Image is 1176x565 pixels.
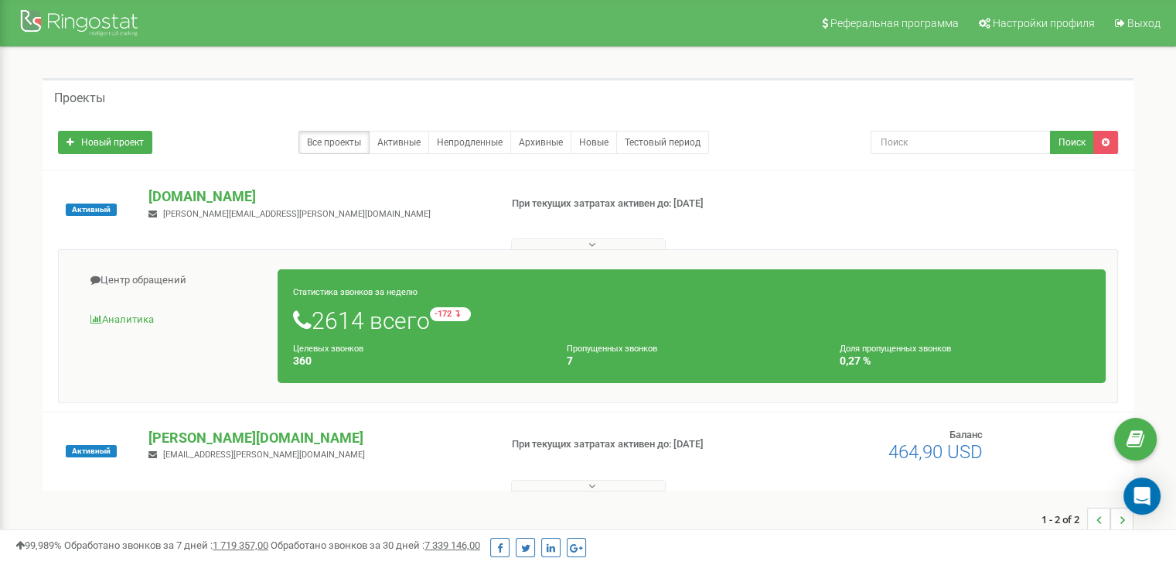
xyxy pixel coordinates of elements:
span: Реферальная программа [830,17,959,29]
h4: 360 [293,355,544,367]
button: Поиск [1050,131,1094,154]
small: Статистика звонков за неделю [293,287,418,297]
span: Активный [66,445,117,457]
h4: 7 [567,355,817,367]
span: Выход [1127,17,1161,29]
a: Архивные [510,131,571,154]
a: Новый проект [58,131,152,154]
span: 99,989% [15,539,62,551]
p: При текущих затратах активен до: [DATE] [512,437,759,452]
h5: Проекты [54,91,105,105]
span: Настройки профиля [993,17,1095,29]
a: Центр обращений [70,262,278,300]
span: 464,90 USD [888,441,983,463]
p: При текущих затратах активен до: [DATE] [512,197,759,211]
a: Непродленные [428,131,511,154]
h1: 2614 всего [293,307,1090,334]
u: 1 719 357,00 [213,539,268,551]
a: Новые [571,131,617,154]
span: Обработано звонков за 30 дней : [271,539,480,551]
span: Активный [66,204,117,216]
small: Доля пропущенных звонков [840,344,951,354]
span: Баланс [949,429,983,440]
small: Пропущенных звонков [567,344,657,354]
span: 1 - 2 of 2 [1041,508,1087,531]
h4: 0,27 % [840,355,1090,367]
p: [PERSON_NAME][DOMAIN_NAME] [148,428,486,448]
p: [DOMAIN_NAME] [148,187,486,207]
div: Open Intercom Messenger [1123,478,1161,515]
span: [PERSON_NAME][EMAIL_ADDRESS][PERSON_NAME][DOMAIN_NAME] [163,209,431,219]
input: Поиск [871,131,1051,154]
a: Тестовый период [616,131,709,154]
u: 7 339 146,00 [424,539,480,551]
nav: ... [1041,492,1133,546]
a: Активные [369,131,429,154]
span: Обработано звонков за 7 дней : [64,539,268,551]
small: -172 [430,307,471,321]
span: [EMAIL_ADDRESS][PERSON_NAME][DOMAIN_NAME] [163,450,365,460]
small: Целевых звонков [293,344,363,354]
a: Все проекты [298,131,370,154]
a: Аналитика [70,301,278,339]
